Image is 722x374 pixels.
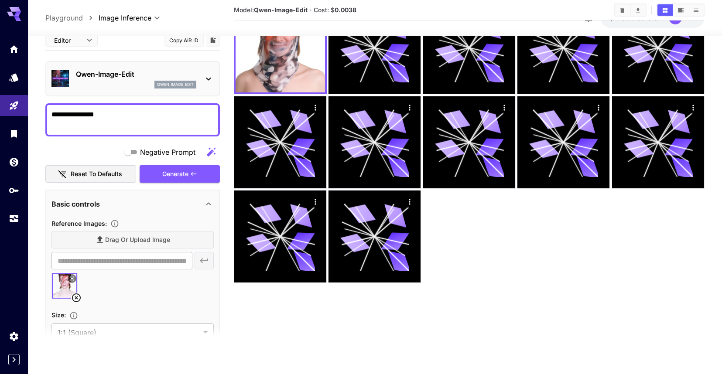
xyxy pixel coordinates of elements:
div: Actions [592,101,606,114]
span: Cost: $ [314,6,356,14]
p: Basic controls [51,198,100,209]
p: Qwen-Image-Edit [76,69,196,79]
div: Show media in grid viewShow media in video viewShow media in list view [657,3,705,17]
div: Actions [404,195,417,208]
div: Clear AllDownload All [614,3,647,17]
span: Reference Images : [51,219,107,227]
button: Show media in list view [688,4,704,16]
div: Qwen-Image-Editqwen_image_edit [51,65,214,92]
button: Show media in grid view [657,4,673,16]
button: Upload a reference image to guide the result. This is needed for Image-to-Image or Inpainting. Su... [107,219,123,228]
button: Reset to defaults [45,165,136,183]
span: credits left [631,14,662,22]
div: Wallet [9,156,19,167]
div: Basic controls [51,193,214,214]
div: Actions [404,101,417,114]
div: Actions [309,101,322,114]
div: Usage [9,213,19,224]
div: Models [9,72,19,83]
div: Home [9,44,19,54]
button: Copy AIR ID [164,34,204,46]
div: Actions [687,101,700,114]
div: API Keys [9,185,19,196]
b: 0.0038 [335,6,356,14]
a: Playground [45,13,83,23]
div: Playground [9,100,19,111]
p: qwen_image_edit [157,82,194,88]
span: $19.63 [609,14,631,22]
div: Library [9,128,19,139]
span: Size : [51,311,66,319]
div: Settings [9,331,19,342]
button: Download All [630,4,646,16]
button: Clear All [615,4,630,16]
div: Actions [498,101,511,114]
button: Show media in video view [673,4,688,16]
button: Generate [140,165,220,183]
nav: breadcrumb [45,13,99,23]
button: Expand sidebar [8,354,20,365]
b: Qwen-Image-Edit [254,6,308,14]
p: · [310,5,312,15]
span: Editor [54,36,81,45]
span: Image Inference [99,13,151,23]
img: Z [236,3,325,92]
button: Add to library [209,35,217,45]
span: Model: [234,6,308,14]
span: Negative Prompt [140,147,195,157]
span: Generate [162,168,188,179]
button: Adjust the dimensions of the generated image by specifying its width and height in pixels, or sel... [66,311,82,320]
div: Actions [309,195,322,208]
